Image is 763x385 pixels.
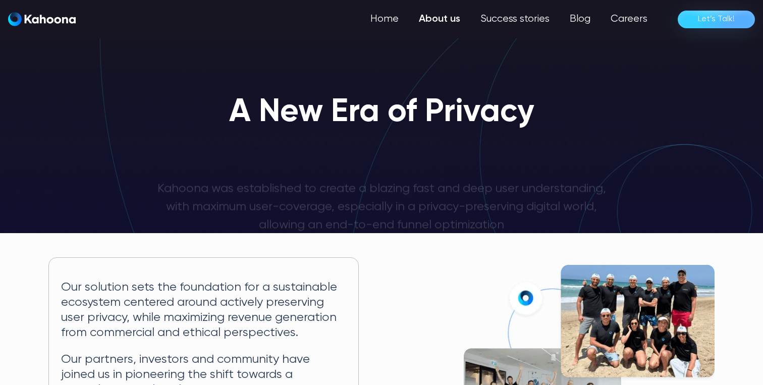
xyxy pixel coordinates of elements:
[229,95,534,130] h1: A New Era of Privacy
[560,9,601,29] a: Blog
[360,9,409,29] a: Home
[409,9,470,29] a: About us
[601,9,658,29] a: Careers
[8,12,76,26] img: Kahoona logo white
[155,180,608,234] p: Kahoona was established to create a blazing fast and deep user understanding, with maximum user-c...
[678,11,755,28] a: Let’s Talk!
[470,9,560,29] a: Success stories
[8,12,76,27] a: home
[698,11,735,27] div: Let’s Talk!
[61,280,346,340] p: Our solution sets the foundation for a sustainable ecosystem centered around actively preserving ...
